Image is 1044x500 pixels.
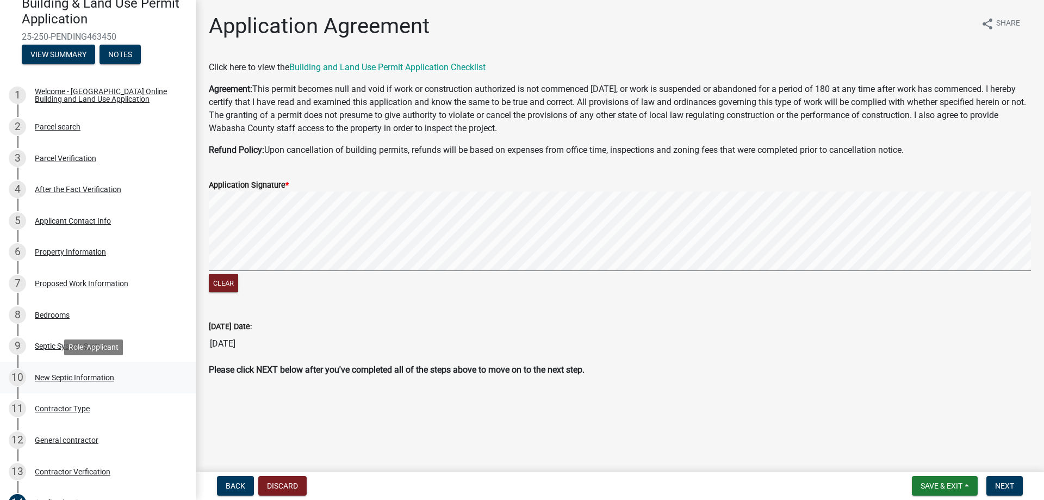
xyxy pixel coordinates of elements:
[35,123,80,131] div: Parcel search
[995,482,1014,490] span: Next
[9,463,26,480] div: 13
[35,311,70,319] div: Bedrooms
[22,32,174,42] span: 25-250-PENDING463450
[9,306,26,324] div: 8
[209,61,1031,74] p: Click here to view the
[209,323,252,331] label: [DATE] Date:
[209,182,289,189] label: Application Signature
[9,87,26,104] div: 1
[996,17,1020,30] span: Share
[9,275,26,292] div: 7
[289,62,486,72] a: Building and Land Use Permit Application Checklist
[9,369,26,386] div: 10
[35,468,110,476] div: Contractor Verfication
[9,400,26,417] div: 11
[35,88,178,103] div: Welcome - [GEOGRAPHIC_DATA] Online Building and Land Use Application
[9,431,26,449] div: 12
[35,217,111,225] div: Applicant Contact Info
[912,476,978,496] button: Save & Exit
[9,243,26,261] div: 6
[921,482,962,490] span: Save & Exit
[226,482,245,490] span: Back
[35,280,128,287] div: Proposed Work Information
[9,118,26,135] div: 2
[9,150,26,167] div: 3
[35,405,90,412] div: Contractor Type
[22,51,95,59] wm-modal-confirm: Summary
[35,155,96,162] div: Parcel Verification
[9,337,26,355] div: 9
[64,339,123,355] div: Role: Applicant
[35,436,98,444] div: General contractor
[35,186,121,193] div: After the Fact Verification
[100,45,141,64] button: Notes
[209,13,430,39] h1: Application Agreement
[22,45,95,64] button: View Summary
[209,145,264,155] strong: Refund Policy:
[981,17,994,30] i: share
[209,84,252,94] strong: Agreement:
[9,212,26,230] div: 5
[35,374,114,381] div: New Septic Information
[100,51,141,59] wm-modal-confirm: Notes
[972,13,1029,34] button: shareShare
[209,83,1031,135] p: This permit becomes null and void if work or construction authorized is not commenced [DATE], or ...
[35,342,106,350] div: Septic System Status
[209,144,1031,157] p: Upon cancellation of building permits, refunds will be based on expenses from office time, inspec...
[986,476,1023,496] button: Next
[9,181,26,198] div: 4
[209,274,238,292] button: Clear
[217,476,254,496] button: Back
[209,365,585,375] strong: Please click NEXT below after you've completed all of the steps above to move on to the next step.
[35,248,106,256] div: Property Information
[258,476,307,496] button: Discard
